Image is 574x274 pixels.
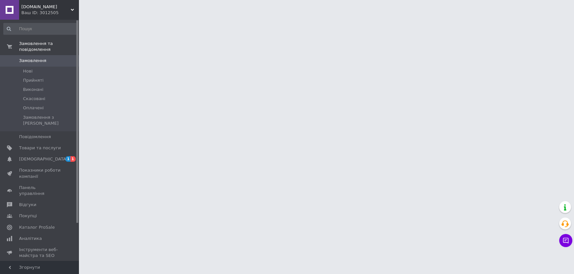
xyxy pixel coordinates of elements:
span: Оплачені [23,105,44,111]
span: Виконані [23,87,43,93]
span: 1 [70,156,76,162]
span: 1 [65,156,71,162]
span: [DEMOGRAPHIC_DATA] [19,156,68,162]
span: Скасовані [23,96,45,102]
span: Прийняті [23,77,43,83]
span: Tourist-lviv.com.ua [21,4,71,10]
span: Нові [23,68,33,74]
span: Повідомлення [19,134,51,140]
span: Панель управління [19,185,61,197]
span: Аналітика [19,236,42,242]
span: Замовлення та повідомлення [19,41,79,53]
input: Пошук [3,23,77,35]
span: Інструменти веб-майстра та SEO [19,247,61,259]
span: Товари та послуги [19,145,61,151]
button: Чат з покупцем [559,234,572,247]
div: Ваш ID: 3012505 [21,10,79,16]
span: Каталог ProSale [19,224,55,230]
span: Показники роботи компанії [19,167,61,179]
span: Покупці [19,213,37,219]
span: Замовлення [19,58,46,64]
span: Замовлення з [PERSON_NAME] [23,115,77,126]
span: Відгуки [19,202,36,208]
